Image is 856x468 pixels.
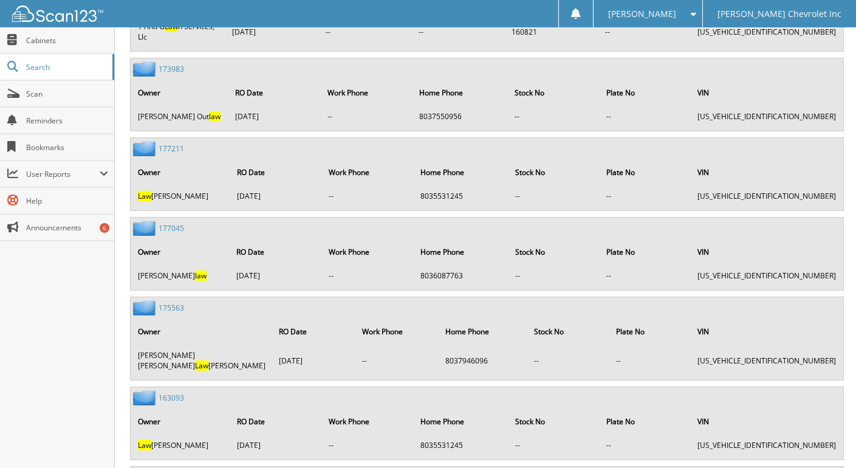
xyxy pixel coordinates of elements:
[231,160,321,185] th: RO Date
[323,239,413,264] th: Work Phone
[133,300,159,315] img: folder2.png
[691,319,842,344] th: VIN
[795,410,856,468] iframe: Chat Widget
[195,270,207,281] span: law
[600,160,690,185] th: Plate No
[323,186,413,206] td: --
[231,409,321,434] th: RO Date
[413,80,507,105] th: Home Phone
[230,266,321,286] td: [DATE]
[691,409,842,434] th: VIN
[26,142,108,153] span: Bookmarks
[231,186,321,206] td: [DATE]
[159,64,184,74] a: 173983
[132,266,229,286] td: [PERSON_NAME]
[691,266,842,286] td: [US_VEHICLE_IDENTIFICATION_NUMBER]
[691,80,842,105] th: VIN
[608,10,676,18] span: [PERSON_NAME]
[132,106,228,126] td: [PERSON_NAME] Out
[509,186,599,206] td: --
[209,111,221,122] span: law
[414,266,508,286] td: 8036087763
[439,319,527,344] th: Home Phone
[691,435,842,455] td: [US_VEHICLE_IDENTIFICATION_NUMBER]
[691,160,842,185] th: VIN
[132,186,230,206] td: [PERSON_NAME]
[691,106,842,126] td: [US_VEHICLE_IDENTIFICATION_NUMBER]
[413,106,507,126] td: 8037550956
[273,345,355,376] td: [DATE]
[132,319,272,344] th: Owner
[230,239,321,264] th: RO Date
[26,62,106,72] span: Search
[159,143,184,154] a: 177211
[159,223,184,233] a: 177045
[356,319,437,344] th: Work Phone
[132,345,272,376] td: [PERSON_NAME] [PERSON_NAME] [PERSON_NAME]
[133,141,159,156] img: folder2.png
[528,319,609,344] th: Stock No
[509,435,599,455] td: --
[600,409,690,434] th: Plate No
[509,409,599,434] th: Stock No
[321,106,412,126] td: --
[26,222,108,233] span: Announcements
[610,319,690,344] th: Plate No
[414,160,508,185] th: Home Phone
[229,80,320,105] th: RO Date
[600,106,690,126] td: --
[133,390,159,405] img: folder2.png
[600,435,690,455] td: --
[600,266,690,286] td: --
[600,239,690,264] th: Plate No
[356,345,437,376] td: --
[133,61,159,77] img: folder2.png
[508,106,599,126] td: --
[414,186,508,206] td: 8035531245
[138,191,151,201] span: Law
[509,266,599,286] td: --
[26,115,108,126] span: Reminders
[26,35,108,46] span: Cabinets
[691,345,842,376] td: [US_VEHICLE_IDENTIFICATION_NUMBER]
[132,160,230,185] th: Owner
[439,345,527,376] td: 8037946096
[26,169,100,179] span: User Reports
[195,360,208,371] span: Law
[323,266,413,286] td: --
[691,239,842,264] th: VIN
[508,80,599,105] th: Stock No
[323,160,413,185] th: Work Phone
[100,223,109,233] div: 6
[273,319,355,344] th: RO Date
[320,16,411,47] td: --
[159,303,184,313] a: 175563
[691,16,842,47] td: [US_VEHICLE_IDENTIFICATION_NUMBER]
[321,80,412,105] th: Work Phone
[717,10,841,18] span: [PERSON_NAME] Chevrolet Inc
[132,239,229,264] th: Owner
[610,345,690,376] td: --
[414,435,508,455] td: 8035531245
[132,16,225,47] td: T And G n Services, Llc
[600,80,690,105] th: Plate No
[413,16,504,47] td: --
[159,393,184,403] a: 163093
[509,160,599,185] th: Stock No
[132,409,230,434] th: Owner
[600,186,690,206] td: --
[26,196,108,206] span: Help
[132,80,228,105] th: Owner
[226,16,318,47] td: [DATE]
[509,239,599,264] th: Stock No
[231,435,321,455] td: [DATE]
[505,16,598,47] td: 160821
[26,89,108,99] span: Scan
[132,435,230,455] td: [PERSON_NAME]
[528,345,609,376] td: --
[323,409,413,434] th: Work Phone
[599,16,690,47] td: --
[414,409,508,434] th: Home Phone
[12,5,103,22] img: scan123-logo-white.svg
